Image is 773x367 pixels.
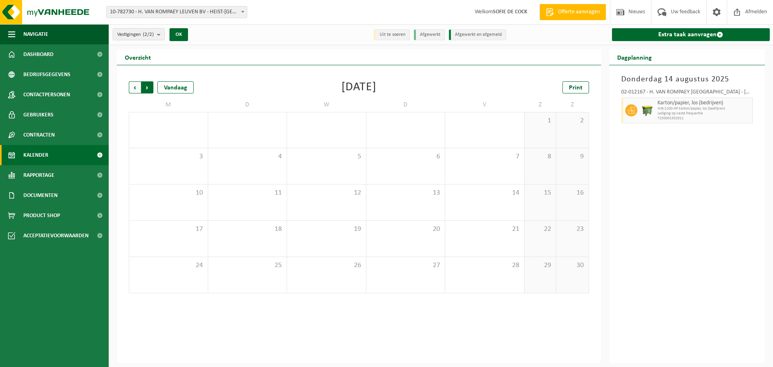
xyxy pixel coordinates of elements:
span: 18 [212,225,283,234]
span: Contactpersonen [23,85,70,105]
span: Karton/papier, los (bedrijven) [657,100,751,106]
a: Extra taak aanvragen [612,28,770,41]
span: 11 [212,189,283,197]
span: Vorige [129,81,141,93]
span: 22 [529,225,552,234]
li: Afgewerkt en afgemeld [449,29,506,40]
span: 6 [370,152,441,161]
span: Product Shop [23,205,60,226]
span: 30 [560,261,584,270]
span: 9 [560,152,584,161]
span: 25 [212,261,283,270]
span: Lediging op vaste frequentie [657,111,751,116]
div: [DATE] [341,81,376,93]
span: 19 [291,225,362,234]
span: 26 [291,261,362,270]
td: W [287,97,366,112]
a: Print [562,81,589,93]
a: Offerte aanvragen [539,4,606,20]
span: Kalender [23,145,48,165]
span: 28 [449,261,520,270]
span: Dashboard [23,44,54,64]
div: Vandaag [157,81,194,93]
td: V [445,97,525,112]
span: 10 [133,189,204,197]
span: T250001502011 [657,116,751,121]
td: Z [525,97,557,112]
span: Rapportage [23,165,54,185]
li: Uit te voeren [374,29,410,40]
span: Documenten [23,185,58,205]
td: M [129,97,208,112]
span: 15 [529,189,552,197]
span: 13 [370,189,441,197]
span: 2 [560,116,584,125]
span: Bedrijfsgegevens [23,64,70,85]
span: 29 [529,261,552,270]
span: Navigatie [23,24,48,44]
span: Volgende [141,81,153,93]
span: Gebruikers [23,105,54,125]
span: 20 [370,225,441,234]
span: 5 [291,152,362,161]
td: D [366,97,446,112]
span: 16 [560,189,584,197]
span: Vestigingen [117,29,154,41]
count: (2/2) [143,32,154,37]
span: Offerte aanvragen [556,8,602,16]
td: Z [556,97,589,112]
div: 02-012167 - H. VAN ROMPAEY [GEOGRAPHIC_DATA] - [GEOGRAPHIC_DATA] [621,89,753,97]
span: 4 [212,152,283,161]
span: 21 [449,225,520,234]
span: 17 [133,225,204,234]
span: Contracten [23,125,55,145]
span: 8 [529,152,552,161]
span: 23 [560,225,584,234]
span: 12 [291,189,362,197]
button: Vestigingen(2/2) [113,28,165,40]
td: D [208,97,287,112]
span: 14 [449,189,520,197]
span: WB-1100-HP karton/papier, los (bedrijven) [657,106,751,111]
span: Acceptatievoorwaarden [23,226,89,246]
h3: Donderdag 14 augustus 2025 [621,73,753,85]
span: 10-782730 - H. VAN ROMPAEY LEUVEN BV - HEIST-OP-DEN-BERG [106,6,247,18]
li: Afgewerkt [414,29,445,40]
span: 7 [449,152,520,161]
img: WB-1100-HPE-GN-50 [641,104,653,116]
span: 24 [133,261,204,270]
strong: SOFIE DE COCK [493,9,527,15]
span: Print [569,85,583,91]
button: OK [169,28,188,41]
span: 1 [529,116,552,125]
h2: Dagplanning [609,49,660,65]
span: 10-782730 - H. VAN ROMPAEY LEUVEN BV - HEIST-OP-DEN-BERG [107,6,247,18]
h2: Overzicht [117,49,159,65]
span: 3 [133,152,204,161]
span: 27 [370,261,441,270]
